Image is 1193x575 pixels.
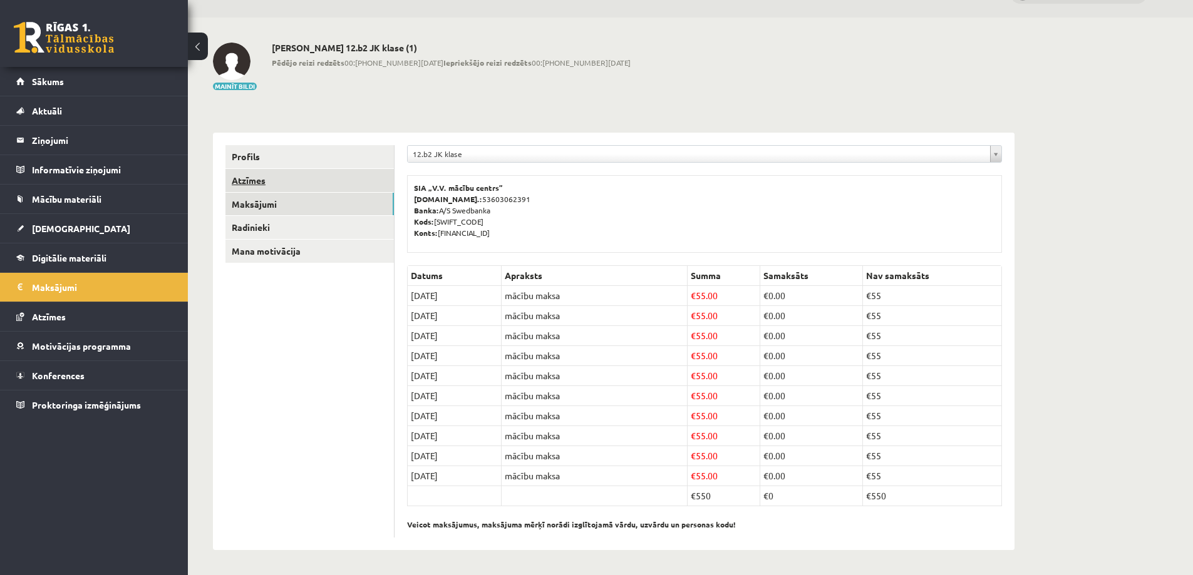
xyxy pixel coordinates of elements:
th: Samaksāts [760,266,863,286]
th: Datums [408,266,502,286]
td: mācību maksa [502,366,688,386]
a: Maksājumi [225,193,394,216]
td: mācību maksa [502,326,688,346]
b: Pēdējo reizi redzēts [272,58,344,68]
span: € [763,450,768,461]
span: € [691,310,696,321]
td: 0.00 [760,286,863,306]
td: €55 [863,326,1002,346]
td: 0.00 [760,346,863,366]
span: Digitālie materiāli [32,252,106,263]
td: €0 [760,486,863,506]
b: SIA „V.V. mācību centrs” [414,183,504,193]
th: Summa [687,266,760,286]
td: €55 [863,346,1002,366]
td: €55 [863,306,1002,326]
td: 55.00 [687,366,760,386]
span: € [763,290,768,301]
span: Konferences [32,370,85,381]
td: 0.00 [760,386,863,406]
td: 0.00 [760,446,863,466]
a: Maksājumi [16,273,172,302]
span: Proktoringa izmēģinājums [32,399,141,410]
td: mācību maksa [502,446,688,466]
span: € [763,330,768,341]
td: 55.00 [687,286,760,306]
td: €55 [863,366,1002,386]
td: [DATE] [408,346,502,366]
p: 53603062391 A/S Swedbanka [SWIFT_CODE] [FINANCIAL_ID] [414,182,995,238]
span: € [691,430,696,441]
td: mācību maksa [502,346,688,366]
td: 55.00 [687,406,760,426]
td: €55 [863,426,1002,446]
td: [DATE] [408,426,502,446]
td: 55.00 [687,466,760,486]
td: €55 [863,446,1002,466]
td: 55.00 [687,326,760,346]
span: € [763,410,768,421]
a: Motivācijas programma [16,332,172,360]
b: Banka: [414,205,439,215]
span: € [691,290,696,301]
a: Rīgas 1. Tālmācības vidusskola [14,22,114,53]
a: Radinieki [225,216,394,239]
td: [DATE] [408,366,502,386]
td: mācību maksa [502,406,688,426]
td: [DATE] [408,306,502,326]
legend: Maksājumi [32,273,172,302]
span: € [763,470,768,481]
h2: [PERSON_NAME] 12.b2 JK klase (1) [272,43,631,53]
img: Ņikita Novikovs [213,43,250,80]
span: € [691,450,696,461]
a: Sākums [16,67,172,96]
span: € [763,310,768,321]
td: mācību maksa [502,386,688,406]
td: [DATE] [408,466,502,486]
a: Mana motivācija [225,240,394,263]
button: Mainīt bildi [213,83,257,90]
span: € [763,430,768,441]
td: 55.00 [687,346,760,366]
a: Ziņojumi [16,126,172,155]
td: 55.00 [687,446,760,466]
td: [DATE] [408,286,502,306]
span: 00:[PHONE_NUMBER][DATE] 00:[PHONE_NUMBER][DATE] [272,57,631,68]
td: [DATE] [408,446,502,466]
a: Atzīmes [16,302,172,331]
td: mācību maksa [502,286,688,306]
a: 12.b2 JK klase [408,146,1001,162]
td: €55 [863,286,1002,306]
span: € [691,410,696,421]
td: 0.00 [760,406,863,426]
td: [DATE] [408,386,502,406]
span: € [691,330,696,341]
th: Nav samaksāts [863,266,1002,286]
span: Atzīmes [32,311,66,322]
span: € [691,390,696,401]
b: Veicot maksājumus, maksājuma mērķī norādi izglītojamā vārdu, uzvārdu un personas kodu! [407,519,736,529]
a: Proktoringa izmēģinājums [16,390,172,419]
span: Motivācijas programma [32,340,131,352]
span: € [691,350,696,361]
span: 12.b2 JK klase [413,146,985,162]
td: 55.00 [687,426,760,446]
th: Apraksts [502,266,688,286]
td: mācību maksa [502,426,688,446]
legend: Informatīvie ziņojumi [32,155,172,184]
a: Atzīmes [225,169,394,192]
span: € [691,370,696,381]
span: [DEMOGRAPHIC_DATA] [32,223,130,234]
td: 0.00 [760,366,863,386]
td: 55.00 [687,306,760,326]
td: 55.00 [687,386,760,406]
legend: Ziņojumi [32,126,172,155]
td: [DATE] [408,406,502,426]
td: 0.00 [760,306,863,326]
td: €550 [863,486,1002,506]
span: € [763,390,768,401]
td: [DATE] [408,326,502,346]
span: € [691,470,696,481]
a: Konferences [16,361,172,390]
td: €55 [863,406,1002,426]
